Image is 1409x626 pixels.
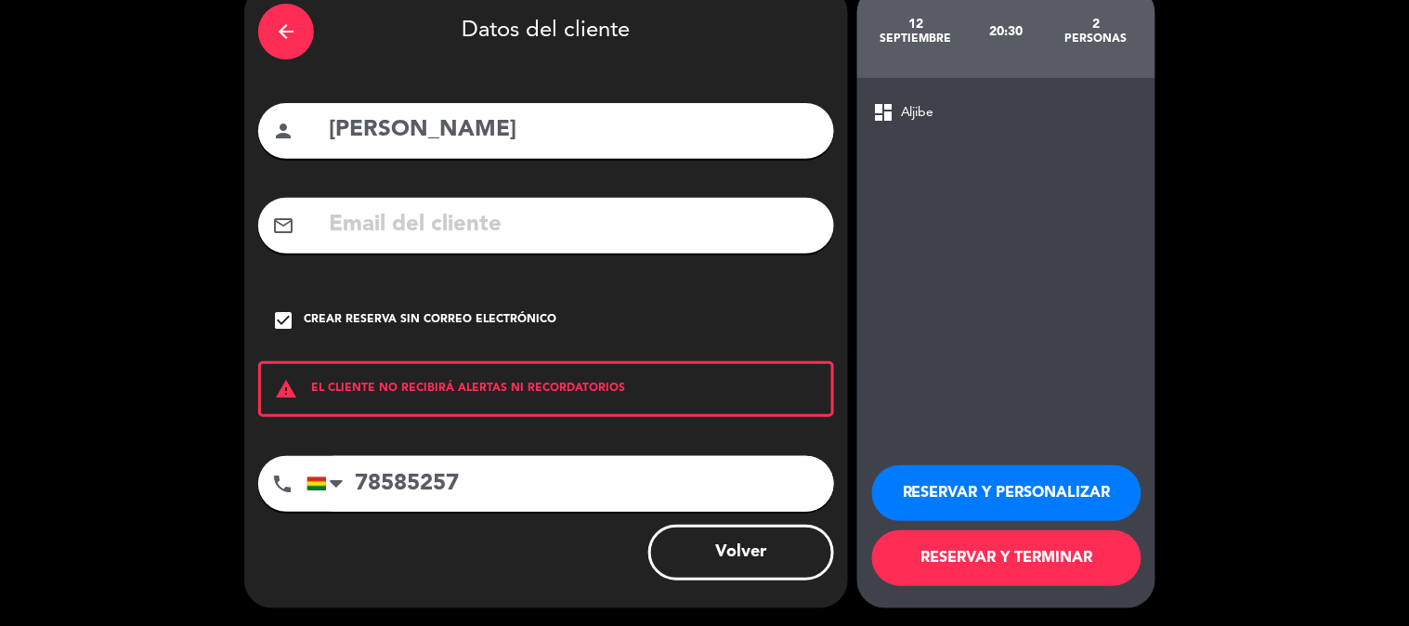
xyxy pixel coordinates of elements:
button: RESERVAR Y PERSONALIZAR [872,465,1142,521]
span: Aljibe [901,102,934,124]
i: warning [261,378,311,400]
button: RESERVAR Y TERMINAR [872,530,1142,586]
i: person [272,120,294,142]
div: personas [1051,32,1142,46]
i: mail_outline [272,215,294,237]
input: Email del cliente [327,206,820,244]
input: Número de teléfono... [307,456,834,512]
div: Bolivia: +591 [307,457,350,511]
i: phone [271,473,294,495]
div: EL CLIENTE NO RECIBIRÁ ALERTAS NI RECORDATORIOS [258,361,834,417]
input: Nombre del cliente [327,111,820,150]
button: Volver [648,525,834,580]
i: check_box [272,309,294,332]
div: 12 [871,17,961,32]
span: dashboard [872,101,894,124]
i: arrow_back [275,20,297,43]
div: 2 [1051,17,1142,32]
div: Crear reserva sin correo electrónico [304,311,556,330]
div: septiembre [871,32,961,46]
